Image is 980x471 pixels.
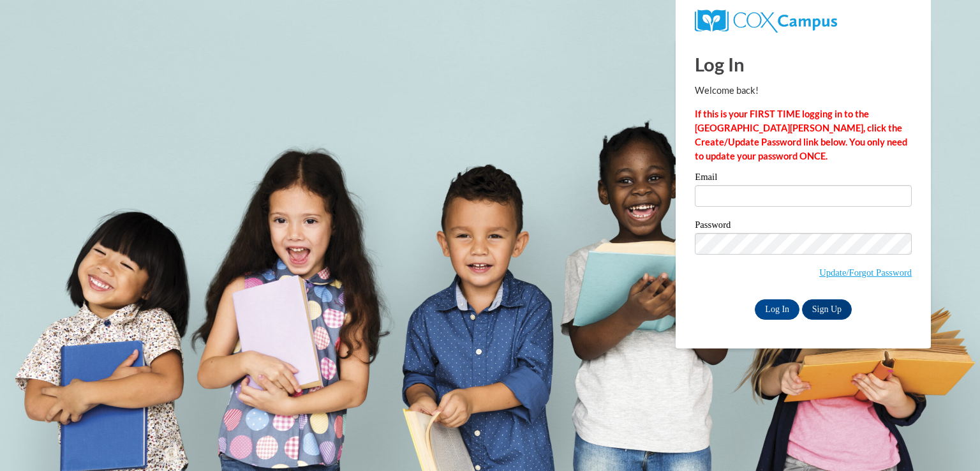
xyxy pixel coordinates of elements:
label: Password [695,220,912,233]
a: COX Campus [695,15,837,26]
strong: If this is your FIRST TIME logging in to the [GEOGRAPHIC_DATA][PERSON_NAME], click the Create/Upd... [695,108,907,161]
a: Sign Up [802,299,852,320]
p: Welcome back! [695,84,912,98]
img: COX Campus [695,10,837,33]
label: Email [695,172,912,185]
h1: Log In [695,51,912,77]
input: Log In [755,299,799,320]
a: Update/Forgot Password [819,267,912,278]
